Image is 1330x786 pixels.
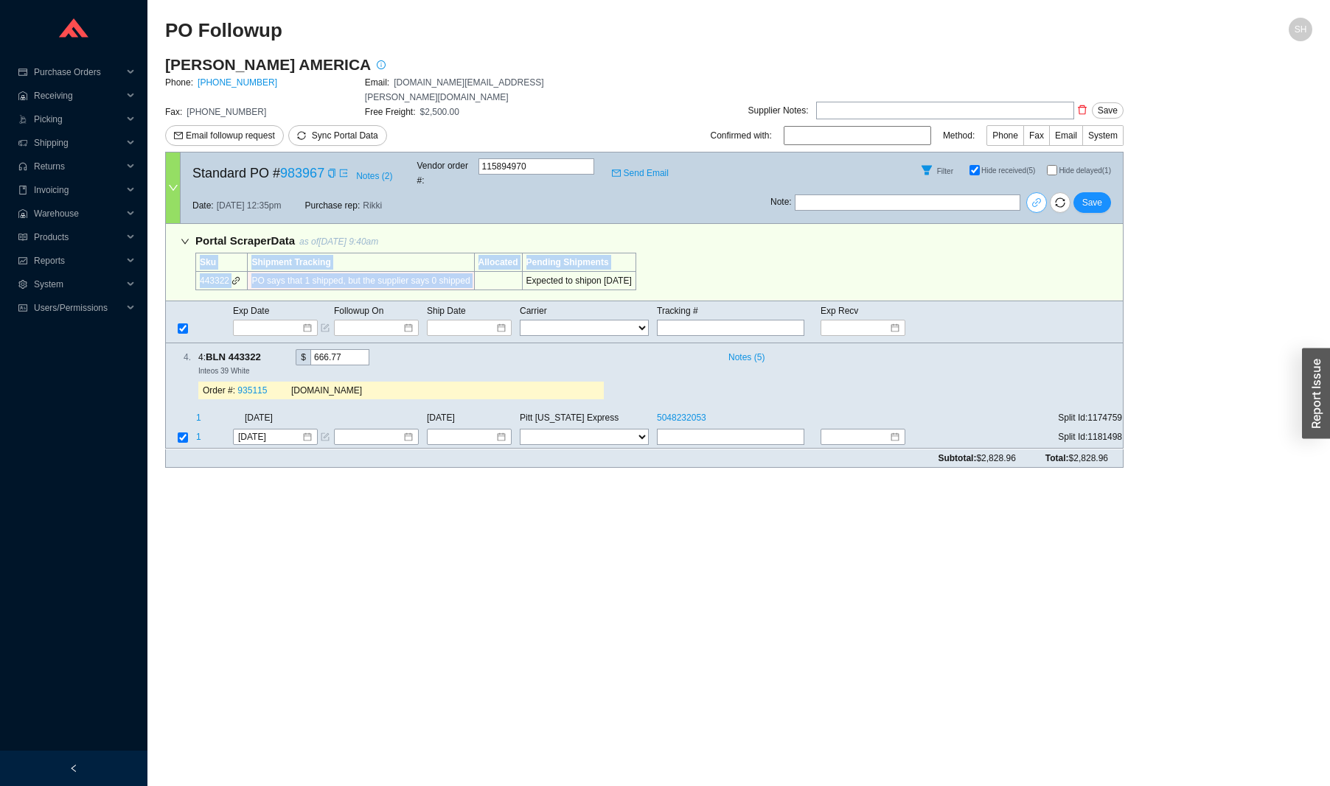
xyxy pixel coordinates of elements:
[196,432,201,443] span: 1
[612,166,669,180] a: mailSend Email
[34,178,122,202] span: Invoicing
[233,306,269,316] span: Exp Date
[1098,103,1118,118] span: Save
[203,386,235,396] span: Order #:
[231,276,240,285] span: link
[165,125,284,146] button: mailEmail followup request
[321,433,330,442] span: form
[938,451,1015,466] span: Subtotal:
[748,103,809,118] div: Supplier Notes:
[657,413,706,424] a: 5048232053
[305,198,361,213] span: Purchase rep:
[18,233,28,242] span: read
[327,169,336,178] span: copy
[196,413,201,424] span: 1
[192,198,214,213] span: Date:
[426,410,519,429] td: [DATE]
[356,169,392,183] span: Notes ( 2 )
[427,306,466,316] span: Ship Date
[728,350,765,365] span: Notes ( 5 )
[18,256,28,265] span: fund
[365,107,416,117] span: Free Freight:
[1029,130,1044,141] span: Fax
[18,186,28,194] span: book
[770,194,792,211] span: Note :
[168,183,178,193] span: down
[526,273,632,288] div: Expected to ship on [DATE]
[312,130,378,141] span: Sync Portal Data
[165,77,193,88] span: Phone:
[280,166,324,180] a: 983967
[1051,197,1070,208] span: sync
[291,386,362,396] span: [DOMAIN_NAME]
[192,162,324,184] span: Standard PO #
[522,253,636,272] td: Pending Shipments
[1050,192,1070,213] button: sync
[711,125,1124,146] div: Confirmed with: Method:
[165,55,371,75] h3: [PERSON_NAME] AMERICA
[166,350,191,365] div: 4 .
[245,411,330,426] span: [DATE]
[196,272,248,290] td: 443322
[992,130,1018,141] span: Phone
[18,162,28,171] span: customer-service
[264,349,274,365] div: Copy
[937,167,953,175] span: Filter
[69,764,78,773] span: left
[34,155,122,178] span: Returns
[34,202,122,225] span: Warehouse
[1047,165,1057,175] input: Hide delayed(1)
[657,306,698,316] span: Tracking #
[217,198,282,213] span: [DATE] 12:35pm
[821,306,858,316] span: Exp Recv
[198,77,277,88] a: [PHONE_NUMBER]
[288,125,387,146] button: syncSync Portal Data
[976,453,1015,463] span: $2,828.96
[165,107,182,117] span: Fax:
[238,430,302,445] input: 9/16/2025
[1295,18,1307,41] span: SH
[1026,192,1047,213] a: link
[18,68,28,77] span: credit-card
[174,131,183,141] span: mail
[372,60,391,69] span: info-circle
[34,60,122,84] span: Purchase Orders
[18,303,28,312] span: idcard
[916,164,938,176] span: filter
[195,234,295,247] span: Portal Scraper Data
[297,131,306,140] span: sync
[198,367,249,375] span: Inteos 39 White
[1059,166,1111,175] span: Hide delayed (1)
[371,55,391,75] button: info-circle
[417,158,476,188] span: Vendor order # :
[339,166,348,180] a: export
[321,323,330,332] span: form
[722,349,765,359] button: Notes (5)
[520,306,547,316] span: Carrier
[1073,192,1111,213] button: Save
[612,169,621,178] span: mail
[296,349,310,365] div: $
[1031,198,1042,210] span: link
[206,349,274,365] span: BLN 443322
[34,131,122,155] span: Shipping
[355,168,393,178] button: Notes (2)
[363,198,382,213] span: Rikki
[1088,130,1118,141] span: System
[34,249,122,273] span: Reports
[165,18,1026,43] h2: PO Followup
[915,158,939,182] button: Filter
[18,280,28,289] span: setting
[1058,430,1122,445] span: Split Id: 1181498
[181,237,189,246] span: down
[339,169,348,178] span: export
[1075,105,1090,115] span: delete
[519,410,656,429] td: Pitt [US_STATE] Express
[1092,102,1124,119] button: Save
[198,350,206,365] span: 4 :
[251,273,470,288] div: PO says that 1 shipped, but the supplier says 0 shipped
[334,306,383,316] span: Followup On
[1055,130,1077,141] span: Email
[186,128,275,143] span: Email followup request
[1058,411,1122,426] span: Split Id: 1174759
